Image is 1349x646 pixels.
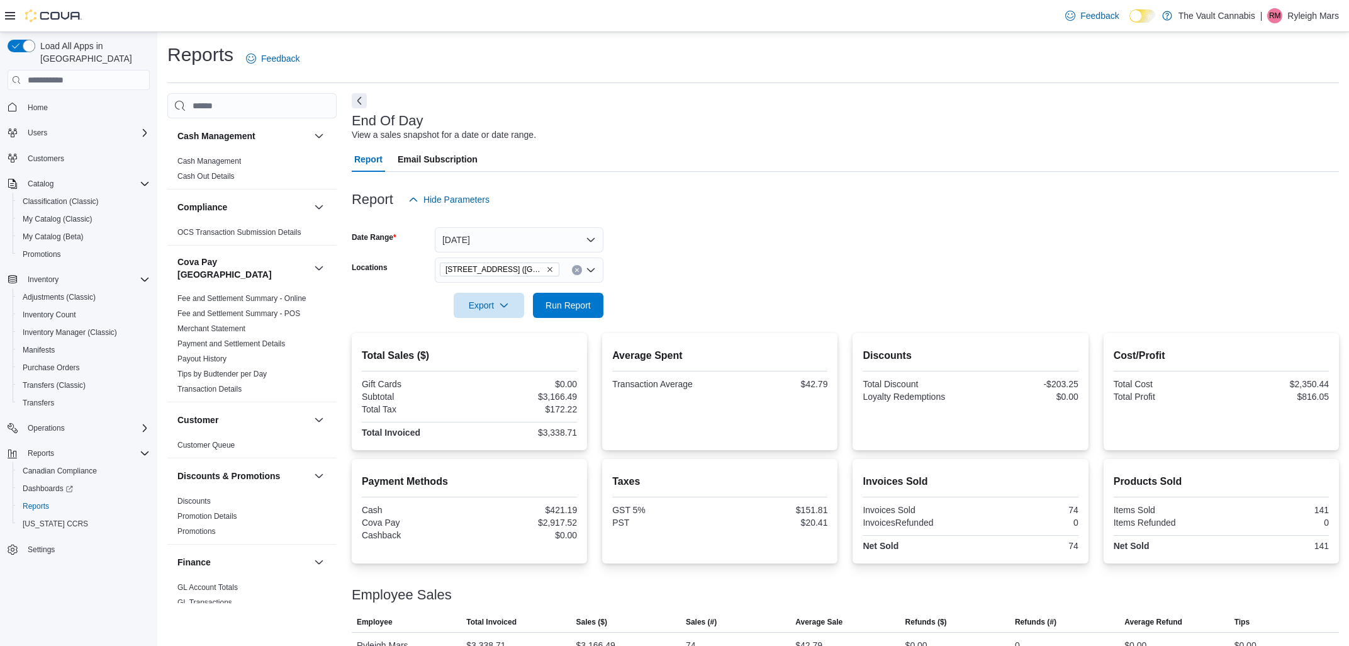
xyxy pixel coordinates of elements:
span: RM [1269,8,1281,23]
div: Items Sold [1114,505,1219,515]
button: Users [3,124,155,142]
a: Inventory Count [18,307,81,322]
span: 1600 Ness Ave. (Winnipeg) [440,263,559,276]
span: Reports [28,448,54,458]
button: Clear input [572,265,582,275]
a: Fee and Settlement Summary - POS [177,309,300,318]
button: Finance [311,555,327,570]
span: Manifests [18,343,150,358]
a: Customers [23,151,69,166]
a: Home [23,100,53,115]
div: Total Discount [863,379,968,389]
span: Purchase Orders [23,363,80,373]
a: Merchant Statement [177,324,245,333]
button: Operations [3,419,155,437]
div: $816.05 [1224,392,1329,402]
button: My Catalog (Beta) [13,228,155,246]
a: Payout History [177,354,227,363]
span: Customers [28,154,64,164]
div: Loyalty Redemptions [863,392,968,402]
button: Transfers (Classic) [13,377,155,394]
label: Locations [352,263,388,273]
span: Inventory Manager (Classic) [23,327,117,337]
button: Finance [177,556,309,569]
span: Sales ($) [576,617,607,627]
button: Catalog [23,176,59,191]
span: Home [23,99,150,115]
span: Dashboards [23,484,73,494]
h2: Average Spent [612,348,827,363]
button: Reports [23,446,59,461]
span: Employee [357,617,393,627]
button: Cash Management [311,128,327,144]
div: Total Profit [1114,392,1219,402]
button: Export [454,293,524,318]
span: Canadian Compliance [18,463,150,479]
a: Discounts [177,497,211,506]
span: Canadian Compliance [23,466,97,476]
button: Cova Pay [GEOGRAPHIC_DATA] [177,256,309,281]
strong: Net Sold [863,541,898,551]
button: Reports [3,445,155,462]
a: Canadian Compliance [18,463,102,479]
span: Report [354,147,383,172]
a: [US_STATE] CCRS [18,516,93,531]
span: Reports [23,501,49,511]
span: My Catalog (Beta) [18,229,150,244]
div: $3,338.71 [472,428,577,438]
span: Customers [23,150,150,166]
span: GL Transactions [177,598,232,608]
button: Inventory Count [13,306,155,324]
span: Catalog [28,179,53,189]
span: Average Sale [795,617,842,627]
a: Transaction Details [177,385,242,394]
span: Transfers (Classic) [23,380,86,390]
button: Classification (Classic) [13,193,155,210]
button: Inventory [3,271,155,288]
div: $0.00 [973,392,1078,402]
span: [US_STATE] CCRS [23,519,88,529]
button: Discounts & Promotions [311,468,327,484]
span: Refunds (#) [1015,617,1056,627]
button: Purchase Orders [13,359,155,377]
span: Inventory Count [18,307,150,322]
span: Payment and Settlement Details [177,339,285,349]
a: Payment and Settlement Details [177,339,285,348]
div: Cash [362,505,467,515]
button: Users [23,125,52,140]
span: Payout History [177,354,227,364]
span: Refunds ($) [905,617,947,627]
a: Cash Out Details [177,172,235,181]
span: Inventory Count [23,310,76,320]
a: Feedback [241,46,305,71]
button: Cova Pay [GEOGRAPHIC_DATA] [311,261,327,276]
span: Run Report [546,299,591,312]
span: Operations [28,423,65,433]
span: Operations [23,421,150,436]
div: $2,917.52 [472,518,577,528]
span: Classification (Classic) [23,196,99,207]
button: Settings [3,540,155,558]
button: Open list of options [586,265,596,275]
div: 141 [1224,505,1329,515]
span: Adjustments (Classic) [18,290,150,305]
button: Next [352,93,367,108]
a: Inventory Manager (Classic) [18,325,122,340]
span: Inventory Manager (Classic) [18,325,150,340]
div: $421.19 [472,505,577,515]
a: My Catalog (Beta) [18,229,89,244]
span: Reports [23,446,150,461]
div: $42.79 [722,379,827,389]
div: $2,350.44 [1224,379,1329,389]
span: Dashboards [18,481,150,496]
span: Classification (Classic) [18,194,150,209]
span: Promotion Details [177,511,237,521]
h2: Products Sold [1114,474,1329,489]
button: Compliance [311,200,327,215]
span: Average Refund [1124,617,1182,627]
div: Cash Management [167,154,337,189]
img: Cova [25,9,82,22]
button: Inventory Manager (Classic) [13,324,155,341]
div: View a sales snapshot for a date or date range. [352,128,536,142]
